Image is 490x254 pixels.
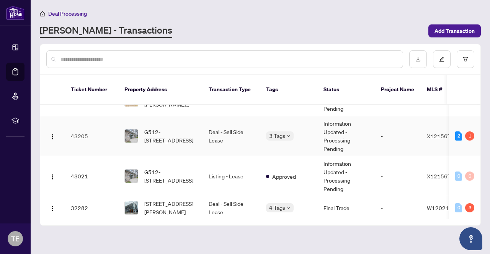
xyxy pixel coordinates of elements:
button: edit [433,50,451,68]
img: Logo [49,205,56,212]
span: 4 Tags [269,203,285,212]
th: Status [317,75,375,105]
div: 0 [455,171,462,181]
td: Listing - Lease [203,156,260,196]
span: filter [463,57,468,62]
button: Logo [46,170,59,182]
span: X12156763 [427,133,458,139]
span: G512-[STREET_ADDRESS] [144,128,196,144]
img: Logo [49,174,56,180]
td: Information Updated - Processing Pending [317,116,375,156]
div: 2 [455,131,462,141]
span: home [40,11,45,16]
span: TE [11,233,20,244]
div: 0 [465,171,474,181]
span: [STREET_ADDRESS][PERSON_NAME] [144,199,196,216]
td: 32282 [65,196,118,220]
span: edit [439,57,444,62]
span: W12021984 [427,204,459,211]
td: 43205 [65,116,118,156]
th: MLS # [421,75,467,105]
button: Logo [46,130,59,142]
span: G512-[STREET_ADDRESS] [144,168,196,184]
button: filter [457,50,474,68]
a: [PERSON_NAME] - Transactions [40,24,172,38]
td: Information Updated - Processing Pending [317,156,375,196]
td: Deal - Sell Side Lease [203,116,260,156]
button: Open asap [459,227,482,250]
button: download [409,50,427,68]
th: Transaction Type [203,75,260,105]
button: Add Transaction [428,24,481,37]
td: Final Trade [317,196,375,220]
div: 1 [465,131,474,141]
span: Add Transaction [434,25,475,37]
td: - [375,156,421,196]
span: 3 Tags [269,131,285,140]
div: 3 [465,203,474,212]
th: Ticket Number [65,75,118,105]
span: Approved [272,172,296,181]
td: Deal - Sell Side Lease [203,196,260,220]
span: down [287,134,291,138]
td: - [375,196,421,220]
th: Project Name [375,75,421,105]
img: Logo [49,134,56,140]
td: 43021 [65,156,118,196]
div: 0 [455,203,462,212]
th: Tags [260,75,317,105]
img: logo [6,6,24,20]
button: Logo [46,202,59,214]
img: thumbnail-img [125,129,138,142]
span: download [415,57,421,62]
span: down [287,206,291,210]
td: - [375,116,421,156]
span: X12156763 [427,173,458,180]
span: Deal Processing [48,10,87,17]
img: thumbnail-img [125,170,138,183]
img: thumbnail-img [125,201,138,214]
th: Property Address [118,75,203,105]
